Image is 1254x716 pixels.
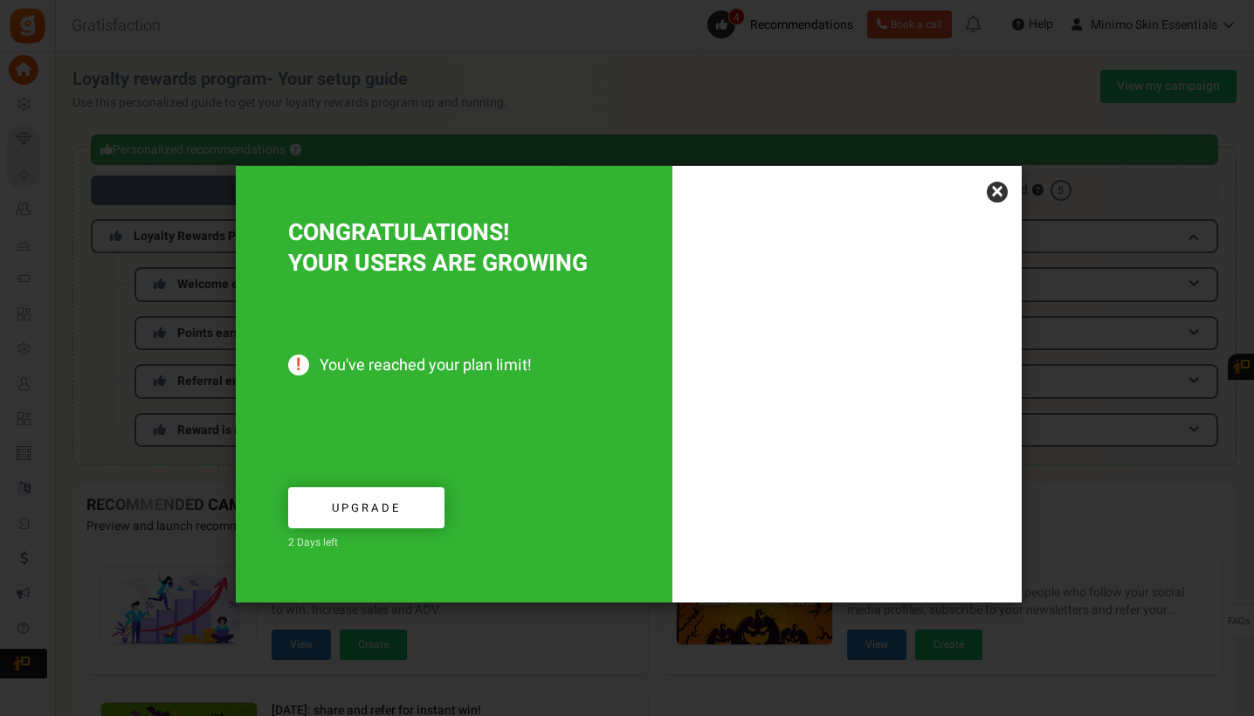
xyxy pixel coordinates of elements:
[332,499,401,516] span: Upgrade
[288,534,338,550] span: 2 Days left
[288,216,588,280] span: CONGRATULATIONS! YOUR USERS ARE GROWING
[987,182,1008,203] a: ×
[288,487,444,528] a: Upgrade
[288,356,620,375] span: You've reached your plan limit!
[672,253,1022,602] img: Increased users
